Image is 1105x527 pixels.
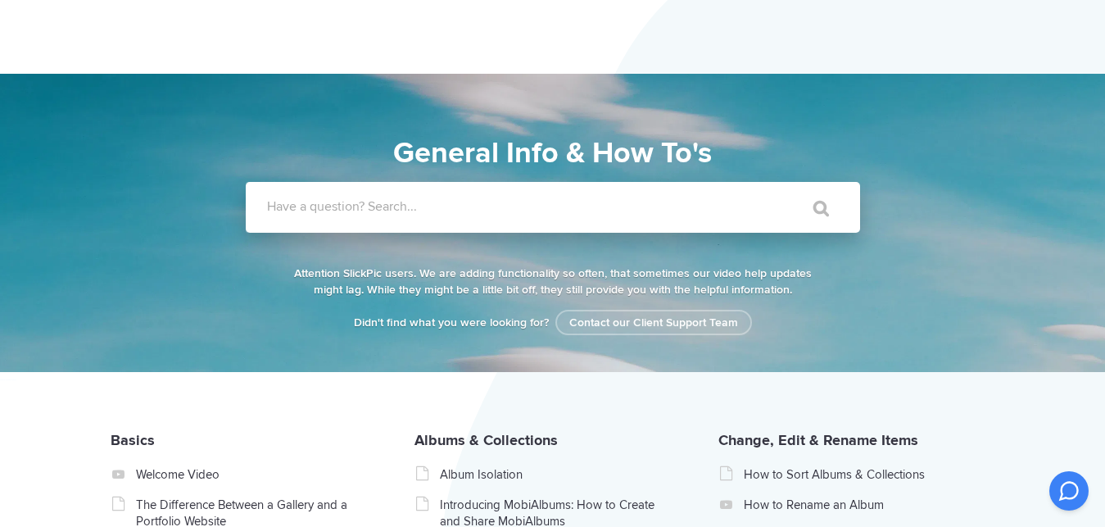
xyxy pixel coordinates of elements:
a: Albums & Collections [414,431,558,449]
h1: General Info & How To's [172,131,934,175]
a: Album Isolation [440,466,672,483]
a: Basics [111,431,155,449]
a: Contact our Client Support Team [555,310,752,335]
a: How to Sort Albums & Collections [744,466,976,483]
a: Welcome Video [136,466,368,483]
a: How to Rename an Album [744,497,976,513]
a: Change, Edit & Rename Items [718,431,918,449]
p: Didn't find what you were looking for? [291,315,815,331]
p: Attention SlickPic users. We are adding functionality so often, that sometimes our video help upd... [291,266,815,298]
input:  [779,189,848,228]
label: Have a question? Search... [267,198,881,215]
